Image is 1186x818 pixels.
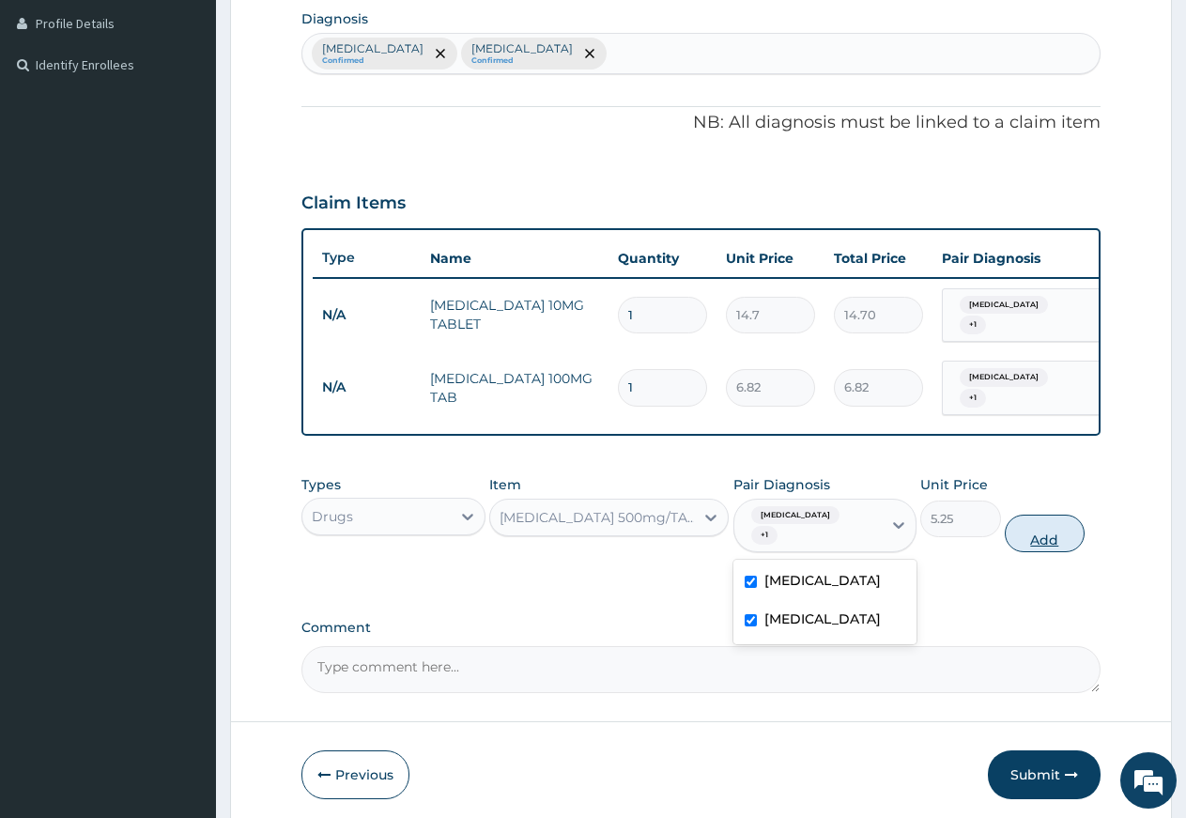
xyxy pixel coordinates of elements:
[313,370,421,405] td: N/A
[824,239,932,277] th: Total Price
[960,389,986,408] span: + 1
[960,368,1048,387] span: [MEDICAL_DATA]
[322,56,424,66] small: Confirmed
[421,286,608,343] td: [MEDICAL_DATA] 10MG TABLET
[1005,515,1085,552] button: Add
[500,508,696,527] div: [MEDICAL_DATA] 500mg/TAB
[301,620,1101,636] label: Comment
[489,475,521,494] label: Item
[581,45,598,62] span: remove selection option
[764,571,881,590] label: [MEDICAL_DATA]
[920,475,988,494] label: Unit Price
[301,9,368,28] label: Diagnosis
[608,239,716,277] th: Quantity
[733,475,830,494] label: Pair Diagnosis
[764,610,881,628] label: [MEDICAL_DATA]
[471,56,573,66] small: Confirmed
[751,506,839,525] span: [MEDICAL_DATA]
[35,94,76,141] img: d_794563401_company_1708531726252_794563401
[312,507,353,526] div: Drugs
[421,239,608,277] th: Name
[301,477,341,493] label: Types
[98,105,316,130] div: Chat with us now
[960,316,986,334] span: + 1
[716,239,824,277] th: Unit Price
[988,750,1101,799] button: Submit
[960,296,1048,315] span: [MEDICAL_DATA]
[932,239,1139,277] th: Pair Diagnosis
[301,193,406,214] h3: Claim Items
[471,41,573,56] p: [MEDICAL_DATA]
[301,750,409,799] button: Previous
[313,240,421,275] th: Type
[313,298,421,332] td: N/A
[751,526,778,545] span: + 1
[421,360,608,416] td: [MEDICAL_DATA] 100MG TAB
[109,237,259,426] span: We're online!
[322,41,424,56] p: [MEDICAL_DATA]
[432,45,449,62] span: remove selection option
[301,111,1101,135] p: NB: All diagnosis must be linked to a claim item
[308,9,353,54] div: Minimize live chat window
[9,513,358,579] textarea: Type your message and hit 'Enter'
